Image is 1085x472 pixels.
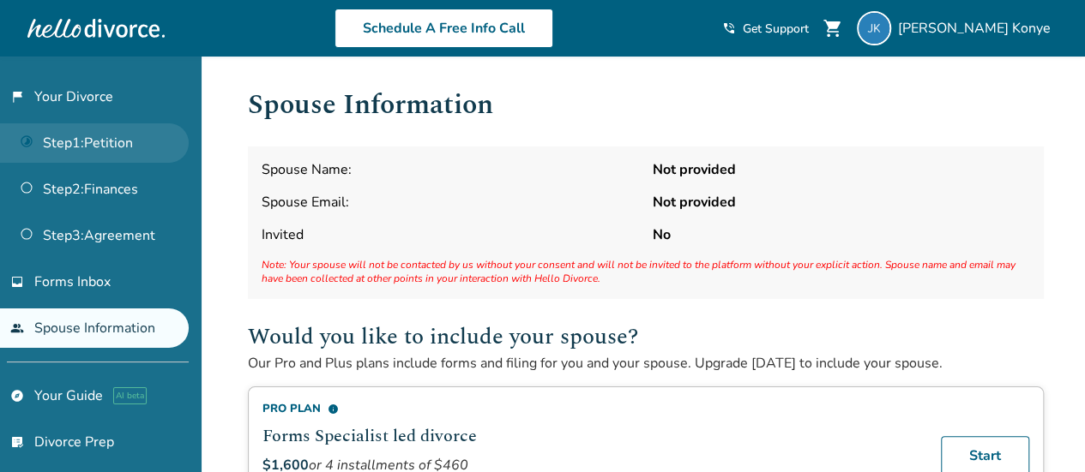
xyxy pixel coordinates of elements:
[10,435,24,449] span: list_alt_check
[262,423,920,449] h2: Forms Specialist led divorce
[722,21,809,37] a: phone_in_talkGet Support
[328,403,339,415] span: info
[248,354,1044,373] p: Our Pro and Plus plans include forms and filing for you and your spouse. Upgrade [DATE] to includ...
[722,21,736,35] span: phone_in_talk
[653,193,1030,212] strong: Not provided
[743,21,809,37] span: Get Support
[262,193,639,212] span: Spouse Email:
[653,160,1030,179] strong: Not provided
[34,272,111,291] span: Forms Inbox
[10,389,24,403] span: explore
[10,90,24,104] span: flag_2
[653,225,1030,244] strong: No
[262,401,920,416] div: Pro Plan
[335,9,553,48] a: Schedule A Free Info Call
[262,258,1030,285] span: Note: Your spouse will not be contacted by us without your consent and will not be invited to the...
[10,275,24,289] span: inbox
[262,160,639,179] span: Spouse Name:
[898,19,1058,38] span: [PERSON_NAME] Konye
[262,225,639,244] span: Invited
[823,18,843,39] span: shopping_cart
[248,84,1044,126] h1: Spouse Information
[999,390,1085,472] iframe: Chat Widget
[10,321,24,335] span: people
[857,11,891,45] img: Julie Konye
[113,387,147,404] span: AI beta
[248,320,1044,354] h2: Would you like to include your spouse?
